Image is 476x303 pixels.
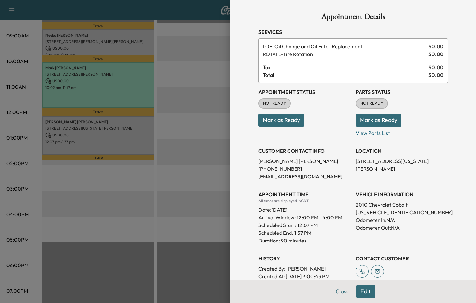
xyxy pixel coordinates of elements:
p: Created At : [DATE] 3:00:43 PM [258,273,351,280]
span: Tire Rotation [263,50,426,58]
h3: Parts Status [356,88,448,96]
p: [US_VEHICLE_IDENTIFICATION_NUMBER] [356,209,448,216]
h3: Services [258,28,448,36]
p: Arrival Window: [258,214,351,221]
span: NOT READY [259,100,290,107]
p: Odometer In: N/A [356,216,448,224]
span: Total [263,71,428,79]
span: Oil Change and Oil Filter Replacement [263,43,426,50]
button: Mark as Ready [356,114,401,127]
p: Scheduled Start: [258,221,296,229]
h3: Appointment Status [258,88,351,96]
p: Odometer Out: N/A [356,224,448,232]
h3: LOCATION [356,147,448,155]
p: 2010 Chevrolet Cobalt [356,201,448,209]
span: $ 0.00 [428,63,444,71]
div: Date: [DATE] [258,203,351,214]
span: $ 0.00 [428,71,444,79]
h3: CONTACT CUSTOMER [356,255,448,262]
p: [EMAIL_ADDRESS][DOMAIN_NAME] [258,173,351,180]
div: All times are displayed in CDT [258,198,351,203]
span: NOT READY [356,100,387,107]
h3: VEHICLE INFORMATION [356,191,448,198]
p: 12:07 PM [297,221,318,229]
p: Duration: 90 minutes [258,237,351,244]
p: 1:37 PM [294,229,311,237]
h3: CUSTOMER CONTACT INFO [258,147,351,155]
button: Edit [356,285,375,298]
p: View Parts List [356,127,448,137]
p: Scheduled End: [258,229,293,237]
p: [STREET_ADDRESS][US_STATE][PERSON_NAME] [356,157,448,173]
button: Mark as Ready [258,114,304,127]
span: $ 0.00 [428,43,444,50]
h1: Appointment Details [258,13,448,23]
h3: APPOINTMENT TIME [258,191,351,198]
p: [PHONE_NUMBER] [258,165,351,173]
p: Created By : [PERSON_NAME] [258,265,351,273]
span: 12:00 PM - 4:00 PM [297,214,342,221]
p: [PERSON_NAME] [PERSON_NAME] [258,157,351,165]
h3: History [258,255,351,262]
span: Tax [263,63,428,71]
span: $ 0.00 [428,50,444,58]
button: Close [331,285,354,298]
